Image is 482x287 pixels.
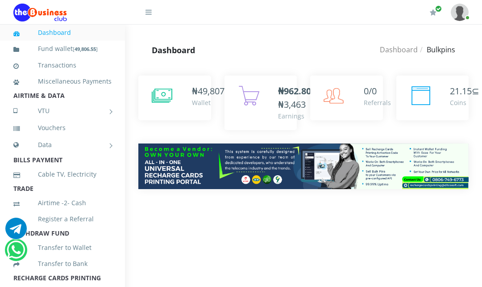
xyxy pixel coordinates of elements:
div: Earnings [278,111,314,121]
img: Logo [13,4,67,21]
span: /₦3,463 [278,85,314,110]
a: Dashboard [13,22,112,43]
span: 0/0 [364,85,377,97]
a: Miscellaneous Payments [13,71,112,92]
li: Bulkpins [418,44,455,55]
a: Fund wallet[49,806.55] [13,38,112,59]
a: VTU [13,100,112,122]
a: ₦962.80/₦3,463 Earnings [224,76,297,130]
a: ₦49,807 Wallet [138,76,211,120]
b: ₦962.80 [278,85,311,97]
a: Cable TV, Electricity [13,164,112,185]
a: Chat for support [5,224,27,239]
a: Data [13,134,112,156]
i: Renew/Upgrade Subscription [430,9,436,16]
img: multitenant_rcp.png [138,143,469,189]
a: Vouchers [13,118,112,138]
div: ₦ [192,84,224,98]
div: Wallet [192,98,224,107]
a: Transactions [13,55,112,76]
b: 49,806.55 [75,46,96,52]
a: 0/0 Referrals [310,76,383,120]
a: Transfer to Bank [13,253,112,274]
span: Renew/Upgrade Subscription [435,5,442,12]
span: 21.15 [450,85,472,97]
a: Chat for support [7,246,25,261]
a: Dashboard [380,45,418,55]
a: Airtime -2- Cash [13,193,112,213]
div: ⊆ [450,84,479,98]
div: Coins [450,98,479,107]
strong: Dashboard [152,45,195,55]
a: Register a Referral [13,209,112,229]
span: 49,807 [198,85,224,97]
div: Referrals [364,98,391,107]
small: [ ] [73,46,98,52]
img: User [451,4,469,21]
a: Transfer to Wallet [13,237,112,258]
